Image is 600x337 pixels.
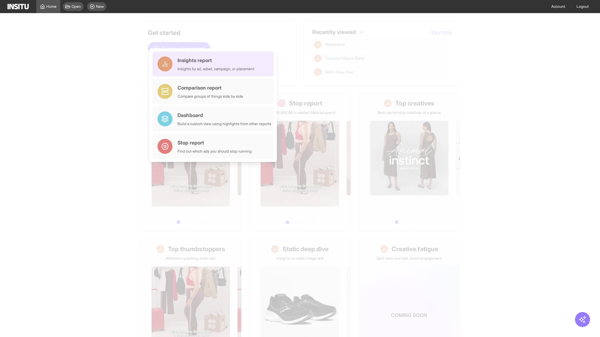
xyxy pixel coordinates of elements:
span: Open [72,4,81,9]
div: Find out which ads you should stop running [177,149,252,154]
span: New [96,4,104,9]
div: Insights by ad, adset, campaign, or placement [177,66,254,71]
div: Comparison report [177,84,243,91]
div: Compare groups of things side by side [177,94,243,99]
div: Build a custom view using highlights from other reports [177,121,271,126]
span: Home [46,4,57,9]
div: Dashboard [177,111,271,119]
img: Logo [7,4,29,9]
div: Stop report [177,139,252,146]
div: Insights report [177,56,254,64]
